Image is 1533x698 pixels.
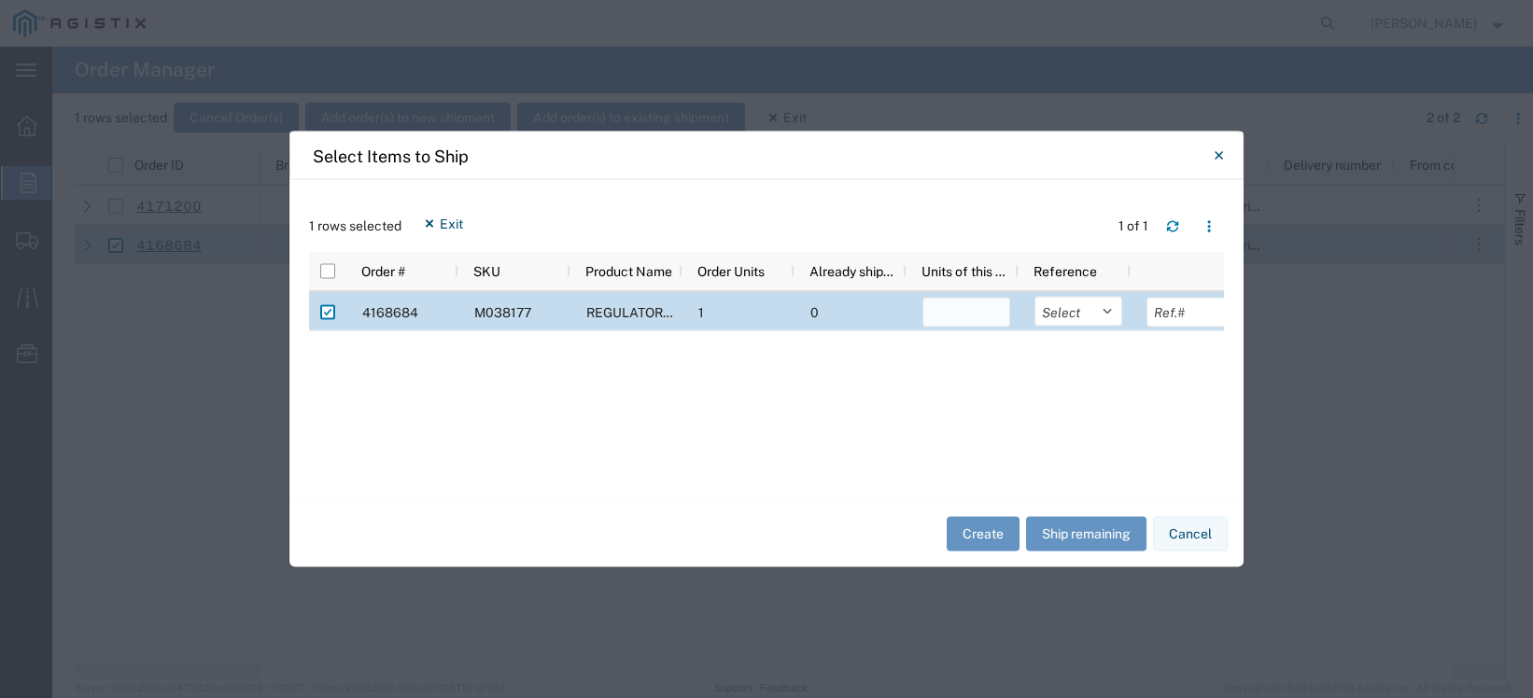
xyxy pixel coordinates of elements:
span: Order # [361,264,405,279]
span: Units of this shipment [921,264,1011,279]
span: REGULATOR GAS 2" 243-RPC 3-15# 1/2" ORF [586,305,857,320]
h4: Select Items to Ship [313,143,469,168]
span: 1 [698,305,704,320]
span: 1 rows selected [309,216,401,236]
button: Ship remaining [1026,516,1146,551]
span: 4168684 [362,305,418,320]
div: 1 of 1 [1118,216,1151,236]
button: Close [1200,137,1237,174]
button: Exit [408,209,478,239]
span: Reference [1034,264,1097,279]
span: SKU [473,264,500,279]
input: Ref.# [1146,298,1234,328]
span: Product Name [585,264,672,279]
span: Order Units [697,264,765,279]
button: Create [947,516,1020,551]
button: Refresh table [1158,211,1188,241]
button: Cancel [1153,516,1228,551]
span: M038177 [474,305,531,320]
span: 0 [810,305,819,320]
span: Already shipped [809,264,899,279]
